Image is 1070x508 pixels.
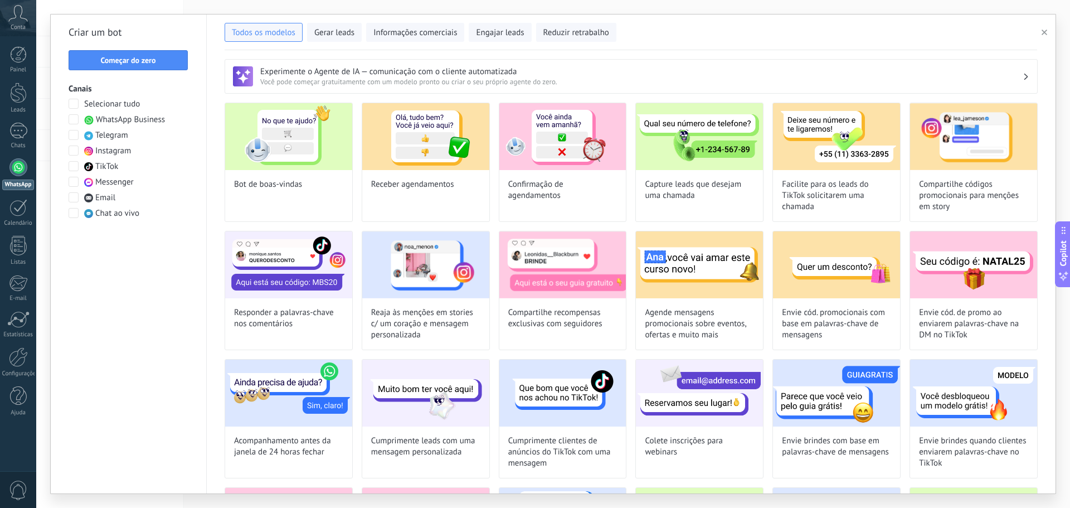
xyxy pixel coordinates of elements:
span: Reduzir retrabalho [543,27,609,38]
button: Todos os modelos [225,23,303,42]
button: Começar do zero [69,50,188,70]
span: Você pode começar gratuitamente com um modelo pronto ou criar o seu próprio agente do zero. [260,77,1023,86]
img: Envie cód. promocionais com base em palavras-chave de mensagens [773,231,900,298]
div: Painel [2,66,35,74]
span: Conta [11,24,26,31]
img: Envie cód. de promo ao enviarem palavras-chave na DM no TikTok [910,231,1037,298]
span: Todos os modelos [232,27,295,38]
div: Calendário [2,220,35,227]
h3: Experimente o Agente de IA — comunicação com o cliente automatizada [260,66,1023,77]
h2: Criar um bot [69,23,188,41]
span: Instagram [95,146,131,157]
span: Receber agendamentos [371,179,454,190]
span: Compartilhe códigos promocionais para menções em story [919,179,1028,212]
span: Envie brindes quando clientes enviarem palavras-chave no TikTok [919,436,1028,469]
img: Envie brindes com base em palavras-chave de mensagens [773,360,900,427]
span: Capture leads que desejam uma chamada [645,179,754,201]
div: Estatísticas [2,331,35,338]
div: WhatsApp [2,180,34,190]
div: E-mail [2,295,35,302]
div: Listas [2,259,35,266]
button: Gerar leads [307,23,362,42]
img: Responder a palavras-chave nos comentários [225,231,352,298]
span: Messenger [95,177,134,188]
img: Receber agendamentos [362,103,489,170]
span: Telegram [95,130,128,141]
span: Começar do zero [100,56,155,64]
img: Colete inscrições para webinars [636,360,763,427]
div: Leads [2,107,35,114]
span: Envie cód. de promo ao enviarem palavras-chave na DM no TikTok [919,307,1028,341]
span: Envie brindes com base em palavras-chave de mensagens [782,436,891,458]
img: Capture leads que desejam uma chamada [636,103,763,170]
span: Confirmação de agendamentos [508,179,617,201]
span: Colete inscrições para webinars [645,436,754,458]
div: Ajuda [2,409,35,417]
span: Responder a palavras-chave nos comentários [234,307,343,330]
span: Cumprimente leads com uma mensagem personalizada [371,436,480,458]
h3: Canais [69,84,188,94]
span: Bot de boas-vindas [234,179,302,190]
span: TikTok [95,161,118,172]
span: WhatsApp Business [96,114,165,125]
span: Cumprimente clientes de anúncios do TikTok com uma mensagem [508,436,617,469]
span: Agende mensagens promocionais sobre eventos, ofertas e muito mais [645,307,754,341]
span: Chat ao vivo [95,208,139,219]
img: Acompanhamento antes da janela de 24 horas fechar [225,360,352,427]
span: Reaja às menções em stories c/ um coração e mensagem personalizada [371,307,480,341]
span: Acompanhamento antes da janela de 24 horas fechar [234,436,343,458]
img: Bot de boas-vindas [225,103,352,170]
button: Informações comerciais [366,23,464,42]
span: Facilite para os leads do TikTok solicitarem uma chamada [782,179,891,212]
span: Copilot [1058,240,1069,266]
span: Informações comerciais [373,27,457,38]
span: Compartilhe recompensas exclusivas com seguidores [508,307,617,330]
img: Facilite para os leads do TikTok solicitarem uma chamada [773,103,900,170]
span: Email [95,192,115,204]
img: Compartilhe recompensas exclusivas com seguidores [499,231,626,298]
img: Agende mensagens promocionais sobre eventos, ofertas e muito mais [636,231,763,298]
img: Cumprimente clientes de anúncios do TikTok com uma mensagem [499,360,626,427]
span: Envie cód. promocionais com base em palavras-chave de mensagens [782,307,891,341]
span: Engajar leads [476,27,524,38]
img: Confirmação de agendamentos [499,103,626,170]
img: Envie brindes quando clientes enviarem palavras-chave no TikTok [910,360,1037,427]
img: Compartilhe códigos promocionais para menções em story [910,103,1037,170]
img: Cumprimente leads com uma mensagem personalizada [362,360,489,427]
span: Gerar leads [314,27,354,38]
span: Selecionar tudo [84,99,140,110]
img: Reaja às menções em stories c/ um coração e mensagem personalizada [362,231,489,298]
div: Configurações [2,370,35,378]
div: Chats [2,142,35,149]
button: Reduzir retrabalho [536,23,616,42]
button: Engajar leads [469,23,531,42]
